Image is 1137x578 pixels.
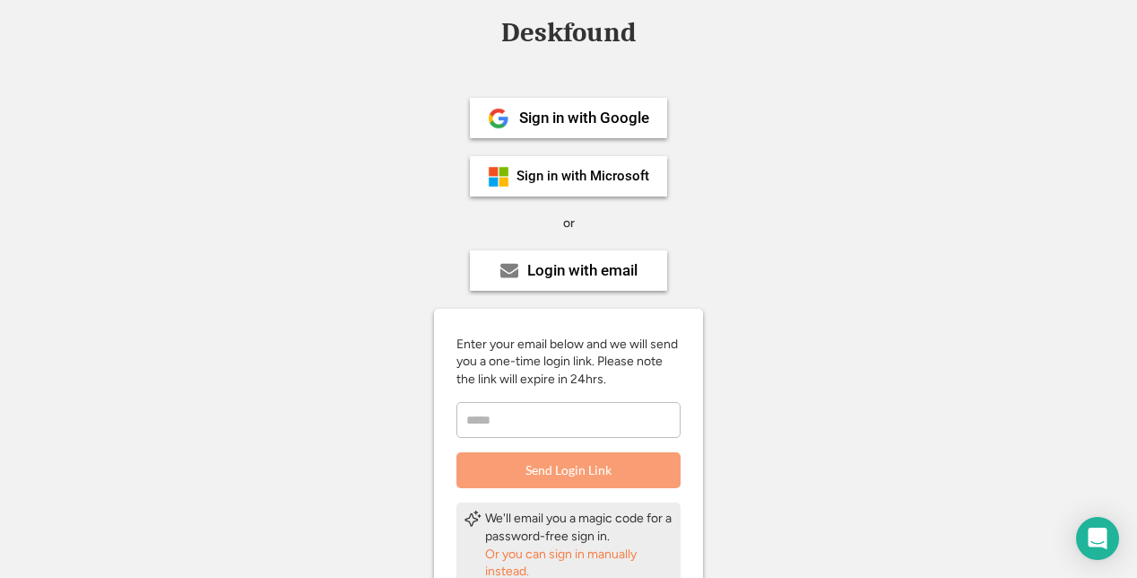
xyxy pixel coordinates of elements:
[456,452,681,488] button: Send Login Link
[519,110,649,126] div: Sign in with Google
[488,166,509,188] img: ms-symbollockup_mssymbol_19.png
[516,170,649,183] div: Sign in with Microsoft
[485,510,673,545] div: We'll email you a magic code for a password-free sign in.
[488,108,509,129] img: 1024px-Google__G__Logo.svg.png
[492,19,645,47] div: Deskfound
[563,215,575,232] div: or
[527,263,638,278] div: Login with email
[456,336,681,389] div: Enter your email below and we will send you a one-time login link. Please note the link will expi...
[1076,517,1119,560] div: Open Intercom Messenger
